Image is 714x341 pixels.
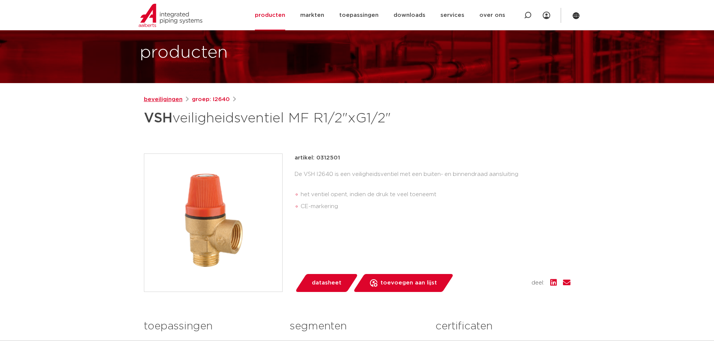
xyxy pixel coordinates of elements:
[192,95,230,104] a: groep: I2640
[531,278,544,287] span: deel:
[295,168,570,216] div: De VSH I2640 is een veiligheidsventiel met een buiten- en binnendraad aansluiting
[144,95,183,104] a: beveiligingen
[295,153,340,162] p: artikel: 0312501
[301,189,570,201] li: het ventiel opent, indien de druk te veel toeneemt
[144,112,172,125] strong: VSH
[301,201,570,213] li: CE-markering
[144,107,425,130] h1: veiligheidsventiel MF R1/2"xG1/2"
[380,277,437,289] span: toevoegen aan lijst
[140,41,228,65] h1: producten
[144,154,282,292] img: Product Image for VSH veiligheidsventiel MF R1/2"xG1/2"
[436,319,570,334] h3: certificaten
[295,274,358,292] a: datasheet
[290,319,424,334] h3: segmenten
[312,277,341,289] span: datasheet
[144,319,278,334] h3: toepassingen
